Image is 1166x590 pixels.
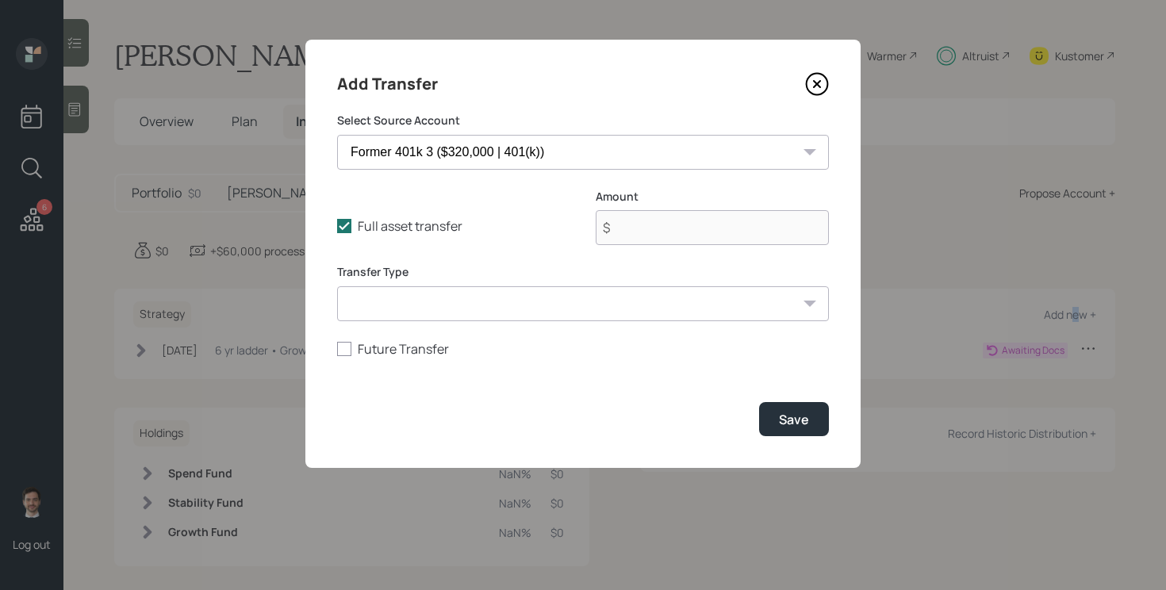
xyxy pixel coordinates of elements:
[337,217,570,235] label: Full asset transfer
[337,340,829,358] label: Future Transfer
[337,113,829,128] label: Select Source Account
[759,402,829,436] button: Save
[779,411,809,428] div: Save
[337,264,829,280] label: Transfer Type
[337,71,438,97] h4: Add Transfer
[596,189,829,205] label: Amount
